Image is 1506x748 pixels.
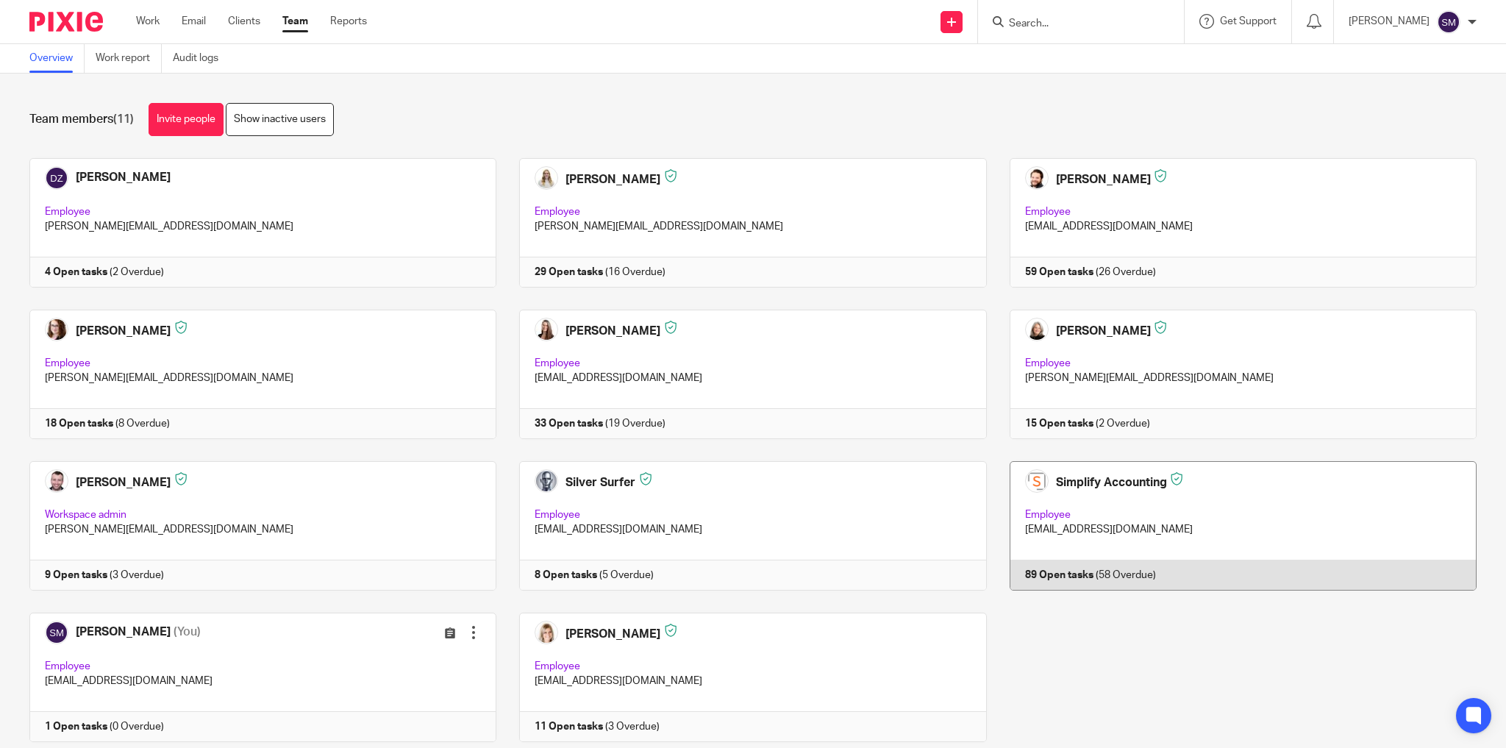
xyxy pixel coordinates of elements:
[282,14,308,29] a: Team
[173,44,229,73] a: Audit logs
[149,103,224,136] a: Invite people
[1437,10,1460,34] img: svg%3E
[1349,14,1430,29] p: [PERSON_NAME]
[96,44,162,73] a: Work report
[182,14,206,29] a: Email
[113,113,134,125] span: (11)
[29,44,85,73] a: Overview
[228,14,260,29] a: Clients
[29,12,103,32] img: Pixie
[1220,16,1277,26] span: Get Support
[226,103,334,136] a: Show inactive users
[330,14,367,29] a: Reports
[1007,18,1140,31] input: Search
[29,112,134,127] h1: Team members
[136,14,160,29] a: Work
